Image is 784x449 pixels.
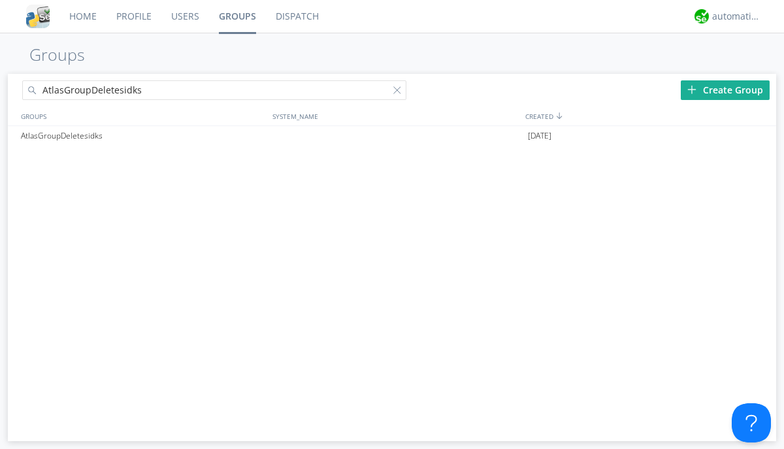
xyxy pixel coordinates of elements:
input: Search groups [22,80,406,100]
img: d2d01cd9b4174d08988066c6d424eccd [694,9,709,24]
div: automation+atlas [712,10,761,23]
div: AtlasGroupDeletesidks [18,126,269,146]
a: AtlasGroupDeletesidks[DATE] [8,126,776,146]
span: [DATE] [528,126,551,146]
div: GROUPS [18,107,266,125]
div: SYSTEM_NAME [269,107,522,125]
div: Create Group [681,80,770,100]
div: CREATED [522,107,776,125]
img: cddb5a64eb264b2086981ab96f4c1ba7 [26,5,50,28]
img: plus.svg [687,85,696,94]
iframe: Toggle Customer Support [732,403,771,442]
